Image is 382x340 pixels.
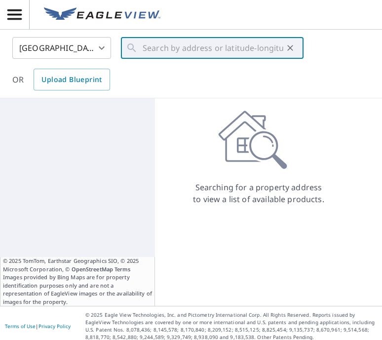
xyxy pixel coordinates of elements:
[38,1,166,28] a: EV Logo
[34,69,110,90] a: Upload Blueprint
[3,257,152,273] span: © 2025 TomTom, Earthstar Geographics SIO, © 2025 Microsoft Corporation, ©
[283,41,297,55] button: Clear
[143,34,283,62] input: Search by address or latitude-longitude
[12,34,111,62] div: [GEOGRAPHIC_DATA]
[41,74,102,86] span: Upload Blueprint
[72,265,113,273] a: OpenStreetMap
[115,265,131,273] a: Terms
[38,323,71,330] a: Privacy Policy
[5,323,71,329] p: |
[192,181,325,205] p: Searching for a property address to view a list of available products.
[44,7,160,22] img: EV Logo
[12,69,110,90] div: OR
[5,323,36,330] a: Terms of Use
